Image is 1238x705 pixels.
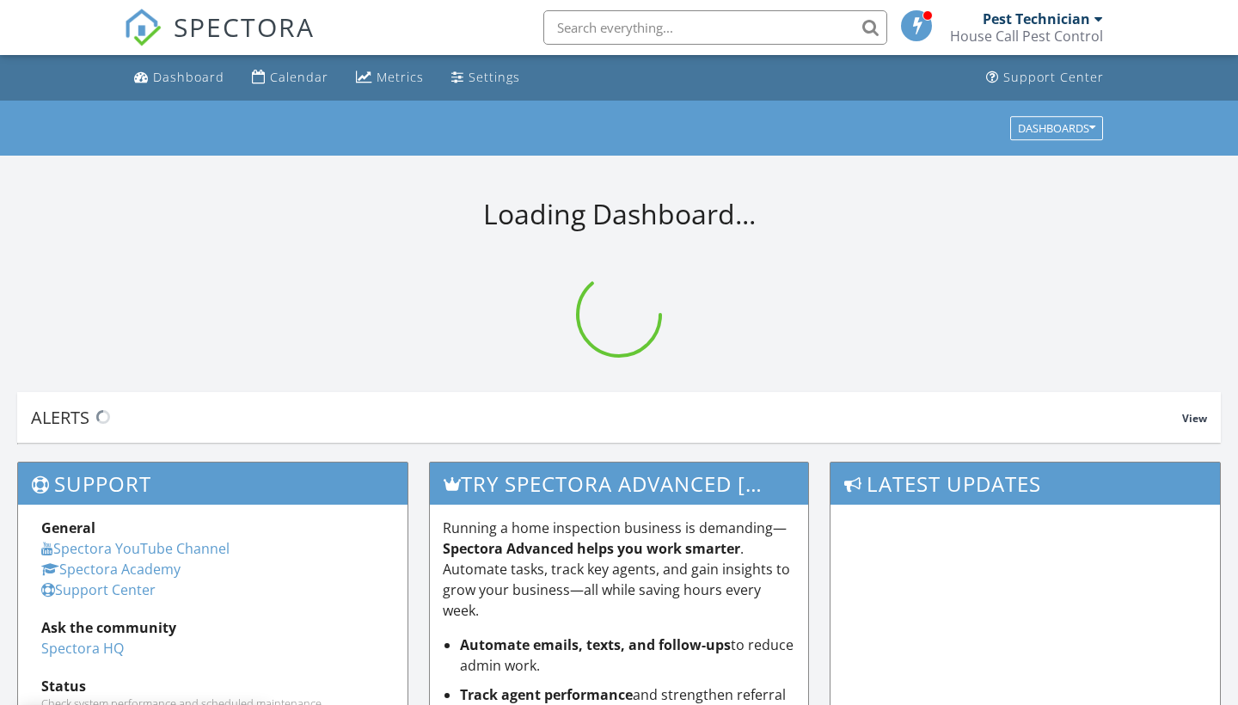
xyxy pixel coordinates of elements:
div: Status [41,676,384,696]
input: Search everything... [543,10,887,45]
strong: Automate emails, texts, and follow-ups [460,635,731,654]
a: Spectora YouTube Channel [41,539,230,558]
li: to reduce admin work. [460,634,796,676]
div: Pest Technician [983,10,1090,28]
div: Support Center [1003,69,1104,85]
div: Ask the community [41,617,384,638]
h3: Latest Updates [830,463,1220,505]
a: Support Center [979,62,1111,94]
span: SPECTORA [174,9,315,45]
strong: General [41,518,95,537]
h3: Support [18,463,408,505]
a: SPECTORA [124,23,315,59]
div: Metrics [377,69,424,85]
div: Alerts [31,406,1182,429]
div: House Call Pest Control [950,28,1103,45]
div: Settings [469,69,520,85]
a: Spectora HQ [41,639,124,658]
h3: Try spectora advanced [DATE] [430,463,809,505]
p: Running a home inspection business is demanding— . Automate tasks, track key agents, and gain ins... [443,518,796,621]
div: Dashboards [1018,122,1095,134]
div: Dashboard [153,69,224,85]
a: Spectora Academy [41,560,181,579]
img: The Best Home Inspection Software - Spectora [124,9,162,46]
div: Calendar [270,69,328,85]
a: Metrics [349,62,431,94]
a: Calendar [245,62,335,94]
span: View [1182,411,1207,426]
a: Support Center [41,580,156,599]
a: Settings [444,62,527,94]
strong: Track agent performance [460,685,633,704]
a: Dashboard [127,62,231,94]
strong: Spectora Advanced helps you work smarter [443,539,740,558]
button: Dashboards [1010,116,1103,140]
